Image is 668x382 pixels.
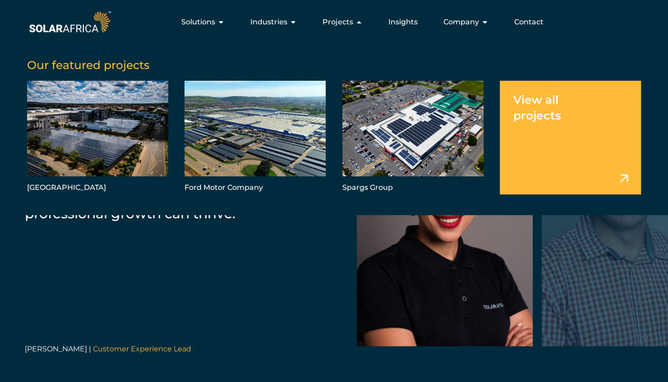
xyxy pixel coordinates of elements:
[27,58,641,72] h5: Our featured projects
[514,17,544,28] a: Contact
[25,345,91,353] span: [PERSON_NAME] |
[443,17,479,28] span: Company
[322,17,353,28] span: Projects
[113,13,551,31] div: Menu Toggle
[181,17,215,28] span: Solutions
[113,13,551,31] nav: Menu
[93,345,191,353] span: Customer Experience Lead
[250,17,287,28] span: Industries
[27,81,168,194] a: [GEOGRAPHIC_DATA]
[500,81,641,194] a: View all projects
[388,17,418,28] a: Insights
